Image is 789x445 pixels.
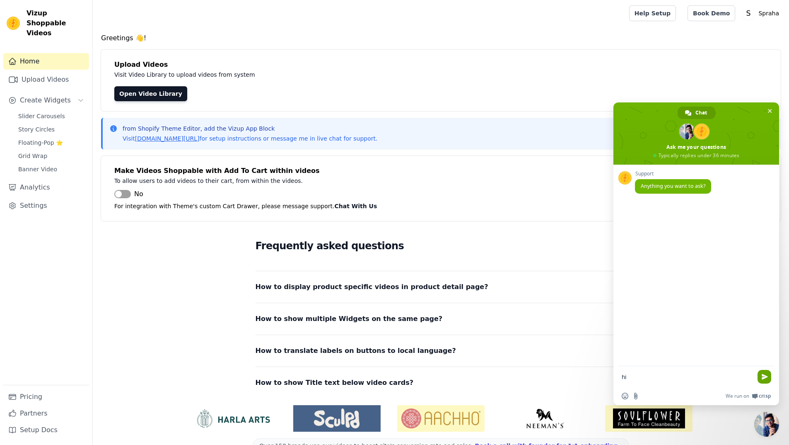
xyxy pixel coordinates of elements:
a: Open Video Library [114,86,187,101]
button: Create Widgets [3,92,89,109]
a: Help Setup [629,5,676,21]
button: How to translate labels on buttons to local language? [256,345,627,357]
img: Sculpd US [293,409,381,428]
span: Send a file [632,393,639,399]
span: Grid Wrap [18,152,47,160]
a: [DOMAIN_NAME][URL] [135,135,200,142]
a: Upload Videos [3,71,89,88]
p: Spraha [755,6,782,21]
p: Visit Video Library to upload videos from system [114,70,485,80]
img: Aachho [397,405,485,432]
h2: Frequently asked questions [256,238,627,254]
h4: Upload Videos [114,60,767,70]
span: How to show multiple Widgets on the same page? [256,313,443,325]
a: We run onCrisp [726,393,771,399]
h4: Greetings 👋! [101,33,781,43]
text: S [746,9,751,17]
span: Crisp [759,393,771,399]
span: Floating-Pop ⭐ [18,139,63,147]
p: Visit for setup instructions or message me in live chat for support. [123,134,377,143]
p: To allow users to add videos to their cart, from within the videos. [114,176,485,186]
img: HarlaArts [189,409,277,428]
span: Send [758,370,771,384]
span: How to translate labels on buttons to local language? [256,345,456,357]
button: How to display product specific videos in product detail page? [256,281,627,293]
span: Create Widgets [20,95,71,105]
a: Chat [678,107,715,119]
button: How to show Title text below video cards? [256,377,627,389]
span: Vizup Shoppable Videos [27,8,86,38]
a: Slider Carousels [13,110,89,122]
button: Chat With Us [335,201,377,211]
span: Chat [695,107,707,119]
img: Neeman's [501,409,589,428]
a: Book Demo [688,5,735,21]
img: Soulflower [605,405,692,432]
span: How to display product specific videos in product detail page? [256,281,488,293]
span: Slider Carousels [18,112,65,120]
a: Pricing [3,389,89,405]
p: For integration with Theme's custom Cart Drawer, please message support. [114,201,767,211]
a: Home [3,53,89,70]
a: Floating-Pop ⭐ [13,137,89,148]
a: Grid Wrap [13,150,89,162]
span: Insert an emoji [622,393,628,399]
span: No [134,189,143,199]
a: Analytics [3,179,89,196]
textarea: Compose your message... [622,366,754,387]
span: We run on [726,393,749,399]
span: Close chat [765,107,774,115]
span: Story Circles [18,125,55,134]
a: Partners [3,405,89,422]
a: Story Circles [13,124,89,135]
span: Support [635,171,711,177]
a: Settings [3,197,89,214]
button: S Spraha [742,6,782,21]
a: Setup Docs [3,422,89,438]
button: How to show multiple Widgets on the same page? [256,313,627,325]
img: Vizup [7,17,20,30]
p: from Shopify Theme Editor, add the Vizup App Block [123,124,377,133]
span: Banner Video [18,165,57,173]
span: Anything you want to ask? [641,182,705,190]
span: How to show Title text below video cards? [256,377,414,389]
a: Banner Video [13,163,89,175]
h4: Make Videos Shoppable with Add To Cart within videos [114,166,767,176]
a: Close chat [754,412,779,437]
button: No [114,189,143,199]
